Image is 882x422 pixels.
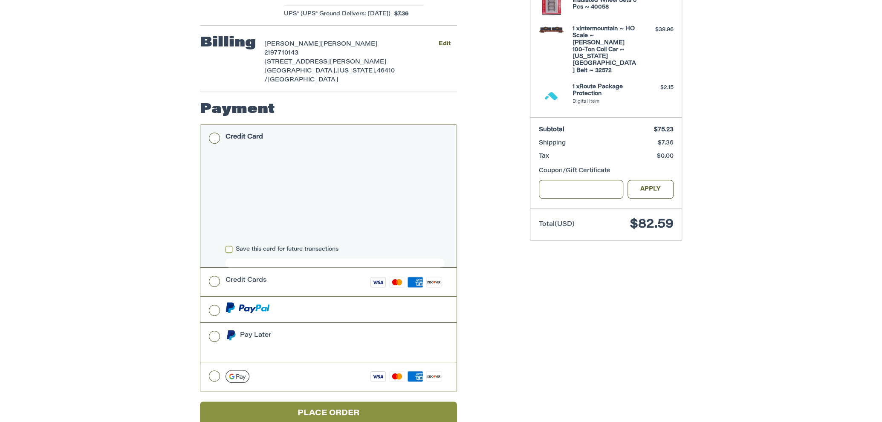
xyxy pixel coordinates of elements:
[628,180,674,199] button: Apply
[226,370,249,383] img: Google Pay icon
[240,328,399,342] div: Pay Later
[539,221,575,228] span: Total (USD)
[573,26,638,74] h4: 1 x Intermountain ~ HO Scale ~ [PERSON_NAME] 100-Ton Coil Car ~ [US_STATE][GEOGRAPHIC_DATA] Belt ...
[200,101,275,118] h2: Payment
[539,167,674,176] div: Coupon/Gift Certificate
[654,127,674,133] span: $75.23
[539,153,549,159] span: Tax
[264,59,387,65] span: [STREET_ADDRESS][PERSON_NAME]
[390,10,409,18] span: $7.36
[658,140,674,146] span: $7.36
[573,84,638,98] h4: 1 x Route Package Protection
[226,246,444,253] label: Save this card for future transactions
[432,38,457,50] button: Edit
[224,152,446,243] iframe: Secure payment input frame
[321,41,378,47] span: [PERSON_NAME]
[264,50,298,56] span: 2197710143
[640,26,674,34] div: $39.96
[264,41,321,47] span: [PERSON_NAME]
[630,218,674,231] span: $82.59
[539,127,564,133] span: Subtotal
[226,273,267,287] div: Credit Cards
[640,84,674,92] div: $2.15
[200,35,256,52] h2: Billing
[337,68,377,74] span: [US_STATE],
[226,302,270,313] img: PayPal icon
[284,10,390,18] span: UPS® (UPS® Ground Delivers: [DATE])
[226,130,263,144] div: Credit Card
[226,330,236,341] img: Pay Later icon
[539,140,566,146] span: Shipping
[264,68,337,74] span: [GEOGRAPHIC_DATA],
[657,153,674,159] span: $0.00
[267,77,338,83] span: [GEOGRAPHIC_DATA]
[264,68,395,83] span: 46410 /
[573,98,638,106] li: Digital Item
[539,180,624,199] input: Gift Certificate or Coupon Code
